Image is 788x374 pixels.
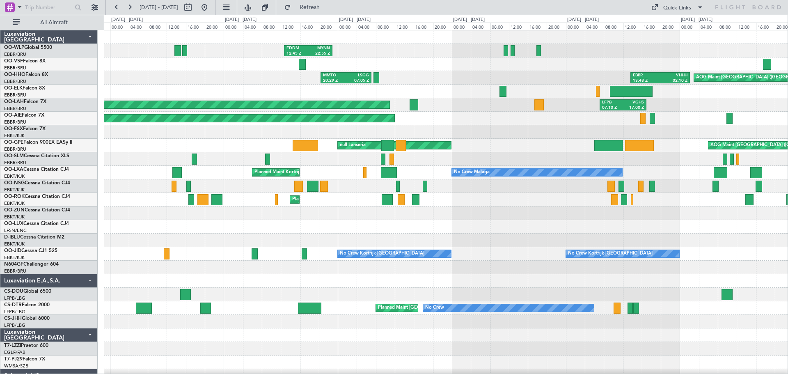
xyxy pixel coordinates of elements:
[4,45,52,50] a: OO-WLPGlobal 5500
[25,1,72,14] input: Trip Number
[4,78,26,85] a: EBBR/BRU
[186,23,205,30] div: 16:00
[4,86,23,91] span: OO-ELK
[4,208,70,213] a: OO-ZUNCessna Citation CJ4
[4,167,69,172] a: OO-LXACessna Citation CJ4
[340,139,366,151] div: null Lanseria
[4,181,70,186] a: OO-NSGCessna Citation CJ4
[4,289,23,294] span: CS-DOU
[293,5,327,10] span: Refresh
[681,16,712,23] div: [DATE] - [DATE]
[4,295,25,301] a: LFPB/LBG
[286,51,308,57] div: 12:45 Z
[4,227,27,234] a: LFSN/ENC
[4,181,25,186] span: OO-NSG
[756,23,775,30] div: 16:00
[4,194,25,199] span: OO-ROK
[623,23,642,30] div: 12:00
[604,23,623,30] div: 08:00
[281,23,300,30] div: 12:00
[4,51,26,57] a: EBBR/BRU
[4,173,25,179] a: EBKT/KJK
[339,16,371,23] div: [DATE] - [DATE]
[585,23,604,30] div: 04:00
[567,16,599,23] div: [DATE] - [DATE]
[660,78,687,84] div: 02:10 Z
[4,214,25,220] a: EBKT/KJK
[292,193,388,206] div: Planned Maint Kortrijk-[GEOGRAPHIC_DATA]
[633,73,660,78] div: EBBR
[660,73,687,78] div: VHHH
[111,16,143,23] div: [DATE] - [DATE]
[4,59,46,64] a: OO-VSFFalcon 8X
[4,113,44,118] a: OO-AIEFalcon 7X
[471,23,490,30] div: 04:00
[4,248,21,253] span: OO-JID
[4,194,70,199] a: OO-ROKCessna Citation CJ4
[338,23,357,30] div: 00:00
[4,113,22,118] span: OO-AIE
[4,343,48,348] a: T7-LZZIPraetor 600
[4,133,25,139] a: EBKT/KJK
[4,349,25,356] a: EGLF/FAB
[452,23,471,30] div: 00:00
[4,357,45,362] a: T7-PJ29Falcon 7X
[262,23,281,30] div: 08:00
[4,248,57,253] a: OO-JIDCessna CJ1 525
[4,268,26,274] a: EBBR/BRU
[378,302,507,314] div: Planned Maint [GEOGRAPHIC_DATA] ([GEOGRAPHIC_DATA])
[4,322,25,328] a: LFPB/LBG
[4,303,50,307] a: CS-DTRFalcon 2000
[243,23,262,30] div: 04:00
[647,1,708,14] button: Quick Links
[254,166,350,179] div: Planned Maint Kortrijk-[GEOGRAPHIC_DATA]
[547,23,566,30] div: 20:00
[4,99,46,104] a: OO-LAHFalcon 7X
[167,23,186,30] div: 12:00
[414,23,433,30] div: 16:00
[4,357,23,362] span: T7-PJ29
[140,4,178,11] span: [DATE] - [DATE]
[433,23,452,30] div: 20:00
[623,100,644,106] div: VGHS
[4,241,25,247] a: EBKT/KJK
[4,262,59,267] a: N604GFChallenger 604
[4,208,25,213] span: OO-ZUN
[205,23,224,30] div: 20:00
[4,119,26,125] a: EBBR/BRU
[308,46,330,51] div: MYNN
[4,167,23,172] span: OO-LXA
[286,46,308,51] div: EDDM
[4,343,21,348] span: T7-LZZI
[4,262,23,267] span: N604GF
[395,23,414,30] div: 12:00
[4,303,22,307] span: CS-DTR
[602,105,623,111] div: 07:10 Z
[718,23,737,30] div: 08:00
[323,73,346,78] div: MMTO
[357,23,376,30] div: 04:00
[4,160,26,166] a: EBBR/BRU
[308,51,330,57] div: 22:55 Z
[623,105,644,111] div: 17:00 Z
[602,100,623,106] div: LFPB
[4,187,25,193] a: EBKT/KJK
[737,23,756,30] div: 12:00
[4,309,25,315] a: LFPB/LBG
[4,316,22,321] span: CS-JHH
[4,154,24,158] span: OO-SLM
[346,73,369,78] div: LSGG
[425,302,444,314] div: No Crew
[148,23,167,30] div: 08:00
[4,72,25,77] span: OO-HHO
[21,20,87,25] span: All Aircraft
[4,140,72,145] a: OO-GPEFalcon 900EX EASy II
[4,92,26,98] a: EBBR/BRU
[661,23,680,30] div: 20:00
[4,72,48,77] a: OO-HHOFalcon 8X
[4,255,25,261] a: EBKT/KJK
[4,235,20,240] span: D-IBLU
[633,78,660,84] div: 13:43 Z
[4,221,23,226] span: OO-LUX
[566,23,585,30] div: 00:00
